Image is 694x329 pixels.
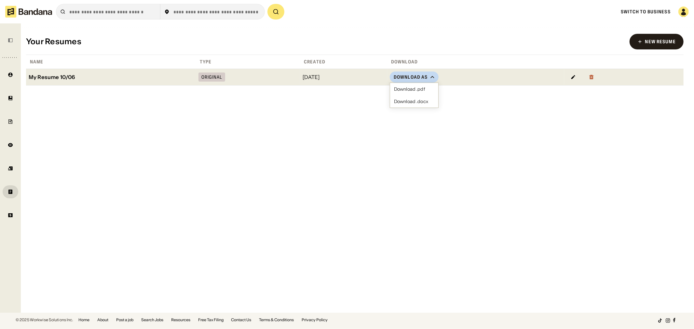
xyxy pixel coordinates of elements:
div: Original [201,75,222,79]
div: Download as [394,74,428,80]
a: Terms & Conditions [259,318,294,322]
a: Resources [171,318,190,322]
div: Download .pdf [394,87,434,91]
div: Name [27,59,43,65]
a: Search Jobs [141,318,163,322]
a: Post a job [116,318,133,322]
a: Switch to Business [621,9,671,15]
div: Created [301,59,325,65]
div: My Resume 10/06 [29,74,193,80]
a: About [97,318,108,322]
a: Privacy Policy [302,318,328,322]
div: © 2025 Workwise Solutions Inc. [16,318,73,322]
div: Type [197,59,211,65]
a: Home [78,318,89,322]
div: Your Resumes [26,37,81,46]
a: Contact Us [231,318,252,322]
a: Free Tax Filing [198,318,224,322]
div: Download .docx [394,99,434,104]
div: New Resume [645,39,676,44]
img: Bandana logotype [5,6,52,18]
div: Download [388,59,418,65]
div: [DATE] [303,74,385,80]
